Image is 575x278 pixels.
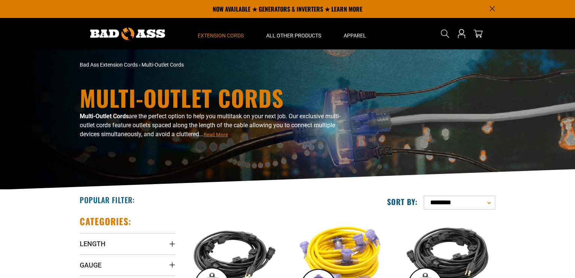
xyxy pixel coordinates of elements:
[204,132,228,137] span: Read More
[266,32,321,39] span: All Other Products
[80,233,175,254] summary: Length
[255,18,332,49] summary: All Other Products
[198,32,244,39] span: Extension Cords
[80,239,106,248] span: Length
[439,28,451,40] summary: Search
[344,32,366,39] span: Apparel
[80,254,175,275] summary: Gauge
[80,195,135,205] h2: Popular Filter:
[80,261,101,269] span: Gauge
[186,18,255,49] summary: Extension Cords
[90,28,165,40] img: Bad Ass Extension Cords
[80,113,129,120] b: Multi-Outlet Cords
[332,18,377,49] summary: Apparel
[80,216,131,227] h2: Categories:
[80,61,353,69] nav: breadcrumbs
[80,113,340,138] span: are the perfect option to help you multitask on your next job. Our exclusive multi-outlet cords f...
[139,62,140,68] span: ›
[142,62,184,68] span: Multi-Outlet Cords
[387,197,418,207] label: Sort by:
[80,62,138,68] a: Bad Ass Extension Cords
[80,86,353,109] h1: Multi-Outlet Cords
